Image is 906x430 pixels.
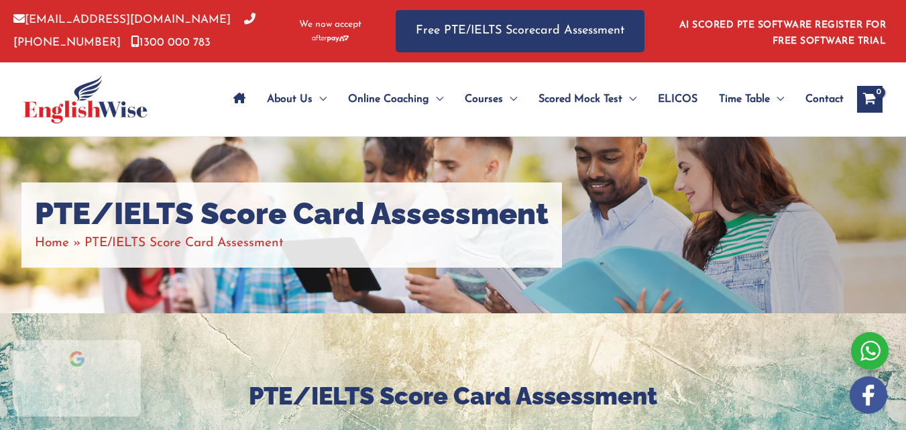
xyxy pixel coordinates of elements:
a: Contact [795,76,844,123]
nav: Site Navigation: Main Menu [223,76,844,123]
span: Menu Toggle [622,76,636,123]
h2: PTE/IELTS Score Card Assessment [51,380,856,412]
a: About UsMenu Toggle [256,76,337,123]
span: ELICOS [658,76,697,123]
a: [EMAIL_ADDRESS][DOMAIN_NAME] [13,14,231,25]
a: Free PTE/IELTS Scorecard Assessment [396,10,644,52]
a: ELICOS [647,76,708,123]
aside: Header Widget 1 [671,9,893,53]
a: AI SCORED PTE SOFTWARE REGISTER FOR FREE SOFTWARE TRIAL [679,20,887,46]
img: white-facebook.png [850,376,887,414]
span: Menu Toggle [313,76,327,123]
a: 1300 000 783 [131,37,211,48]
img: Afterpay-Logo [312,35,349,42]
a: Online CoachingMenu Toggle [337,76,454,123]
span: We now accept [299,18,361,32]
a: Time TableMenu Toggle [708,76,795,123]
span: Scored Mock Test [539,76,622,123]
span: PTE/IELTS Score Card Assessment [84,237,284,250]
span: Contact [805,76,844,123]
a: CoursesMenu Toggle [454,76,528,123]
a: View Shopping Cart, empty [857,86,883,113]
span: Menu Toggle [503,76,517,123]
span: Menu Toggle [770,76,784,123]
a: Scored Mock TestMenu Toggle [528,76,647,123]
span: Online Coaching [348,76,429,123]
a: Home [35,237,69,250]
img: cropped-ew-logo [23,75,148,123]
span: Time Table [719,76,770,123]
span: About Us [267,76,313,123]
span: Courses [465,76,503,123]
span: Menu Toggle [429,76,443,123]
a: [PHONE_NUMBER] [13,14,256,48]
h1: PTE/IELTS Score Card Assessment [35,196,549,232]
nav: Breadcrumbs [35,232,549,254]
